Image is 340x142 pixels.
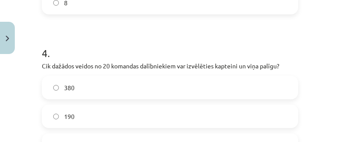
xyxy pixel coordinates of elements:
input: 380 [53,85,59,91]
p: Cik dažādos veidos no 20 komandas dalībniekiem var izvēlēties kapteini un viņa palīgu? [42,61,298,71]
span: 190 [64,112,75,121]
h1: 4 . [42,32,298,59]
span: 380 [64,83,75,92]
img: icon-close-lesson-0947bae3869378f0d4975bcd49f059093ad1ed9edebbc8119c70593378902aed.svg [6,36,9,41]
input: 190 [53,114,59,119]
